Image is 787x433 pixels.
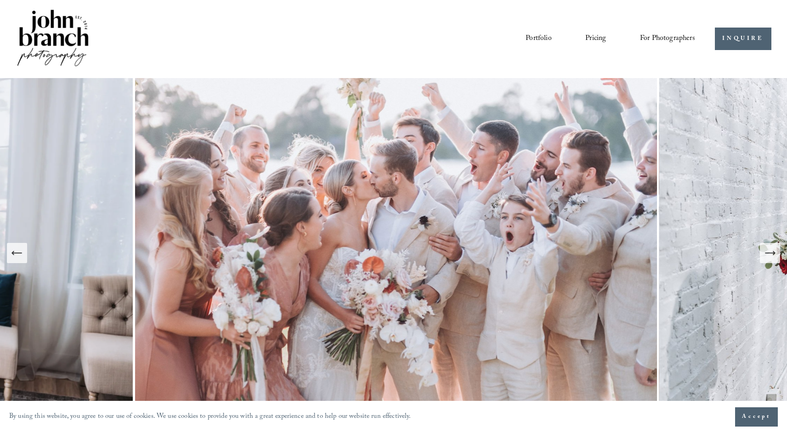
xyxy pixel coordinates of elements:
[16,8,90,70] img: John Branch IV Photography
[640,31,695,46] a: folder dropdown
[742,412,771,422] span: Accept
[640,32,695,46] span: For Photographers
[585,31,606,46] a: Pricing
[715,28,771,50] a: INQUIRE
[133,78,659,429] img: A wedding party celebrating outdoors, featuring a bride and groom kissing amidst cheering bridesm...
[7,243,27,263] button: Previous Slide
[9,411,411,424] p: By using this website, you agree to our use of cookies. We use cookies to provide you with a grea...
[760,243,780,263] button: Next Slide
[735,407,778,427] button: Accept
[526,31,551,46] a: Portfolio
